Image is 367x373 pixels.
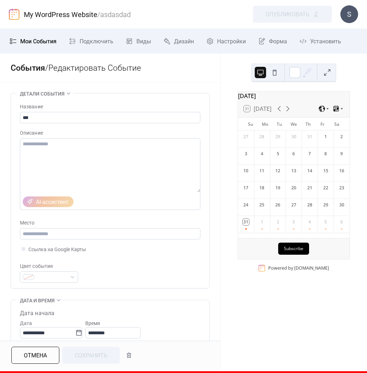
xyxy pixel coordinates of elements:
[158,32,199,51] a: Дизайн
[100,10,131,19] b: asdasdad
[301,118,315,130] div: Th
[259,219,265,225] div: 1
[275,168,281,174] div: 12
[28,245,86,254] span: Ссылка на Google Карты
[275,219,281,225] div: 2
[174,37,194,46] span: Дизайн
[217,37,246,46] span: Настройки
[4,32,62,51] a: Мои События
[291,168,297,174] div: 13
[85,319,100,328] span: Время
[339,185,345,191] div: 23
[243,168,249,174] div: 10
[258,118,272,130] div: Mo
[323,185,329,191] div: 22
[291,134,297,140] div: 30
[323,219,329,225] div: 5
[307,151,313,157] div: 7
[45,63,141,73] span: / Редактировать Событие
[24,10,97,19] a: My WordPress Website
[136,37,151,46] span: Виды
[201,32,251,51] a: Настройки
[307,219,313,225] div: 4
[97,10,100,19] b: /
[243,151,249,157] div: 3
[291,151,297,157] div: 6
[20,90,65,98] span: Детали события
[323,168,329,174] div: 15
[259,202,265,208] div: 25
[259,168,265,174] div: 11
[307,168,313,174] div: 14
[287,118,301,130] div: We
[9,9,20,20] img: logo
[275,151,281,157] div: 5
[20,218,199,227] div: Место
[20,37,56,46] span: Мои События
[278,243,309,255] button: Subscribe
[294,265,329,271] a: [DOMAIN_NAME]
[253,32,292,51] a: Форма
[307,185,313,191] div: 21
[310,37,341,46] span: Установить
[323,151,329,157] div: 8
[11,63,45,73] a: События
[80,37,113,46] span: Подключить
[339,219,345,225] div: 6
[275,202,281,208] div: 26
[243,202,249,208] div: 24
[20,319,32,328] span: Дата
[272,118,286,130] div: Tu
[291,185,297,191] div: 20
[20,102,199,111] div: Название
[315,118,329,130] div: Fr
[20,309,54,318] div: Дата начала
[291,219,297,225] div: 3
[244,118,258,130] div: Su
[64,32,119,51] a: Подключить
[24,351,47,360] span: Отмена
[275,185,281,191] div: 19
[339,151,345,157] div: 9
[243,134,249,140] div: 27
[20,296,55,305] span: Дата и время
[259,151,265,157] div: 4
[307,134,313,140] div: 31
[259,134,265,140] div: 28
[11,347,59,364] button: Отмена
[291,202,297,208] div: 27
[323,134,329,140] div: 1
[20,262,77,270] div: Цвет события
[120,32,156,51] a: Виды
[20,129,199,137] div: Описание
[339,202,345,208] div: 30
[323,202,329,208] div: 29
[307,202,313,208] div: 28
[243,185,249,191] div: 17
[340,5,358,23] div: S
[268,265,329,271] div: Powered by
[243,219,249,225] div: 31
[339,168,345,174] div: 16
[339,134,345,140] div: 2
[238,92,350,100] div: [DATE]
[294,32,346,51] a: Установить
[269,37,287,46] span: Форма
[275,134,281,140] div: 29
[259,185,265,191] div: 18
[330,118,344,130] div: Sa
